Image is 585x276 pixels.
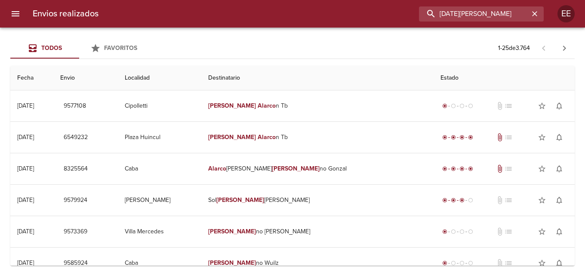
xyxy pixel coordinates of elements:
span: No tiene pedido asociado [504,259,513,267]
td: [PERSON_NAME] no Gonzal [201,153,434,184]
div: Tabs Envios [10,38,148,59]
p: 1 - 25 de 3.764 [498,44,530,53]
div: Generado [440,102,475,110]
div: Generado [440,227,475,236]
th: Estado [434,66,575,90]
span: No tiene pedido asociado [504,164,513,173]
span: radio_button_checked [442,260,447,266]
span: radio_button_checked [468,166,473,171]
button: Activar notificaciones [551,254,568,272]
button: Agregar a favoritos [533,97,551,115]
button: Activar notificaciones [551,160,568,177]
button: Activar notificaciones [551,97,568,115]
span: star_border [538,259,546,267]
span: radio_button_checked [459,198,465,203]
span: radio_button_unchecked [468,229,473,234]
span: radio_button_checked [451,166,456,171]
div: En viaje [440,196,475,205]
span: notifications_none [555,259,563,267]
span: star_border [538,227,546,236]
em: Alarco [208,165,226,172]
span: 9577108 [64,101,86,112]
span: 6549232 [64,132,88,143]
button: 9579924 [60,192,91,208]
td: no [PERSON_NAME] [201,216,434,247]
span: 8325564 [64,164,88,174]
span: Favoritos [104,44,137,52]
span: No tiene pedido asociado [504,227,513,236]
th: Fecha [10,66,53,90]
em: [PERSON_NAME] [216,196,264,204]
button: Activar notificaciones [551,192,568,209]
span: radio_button_checked [442,135,447,140]
span: radio_button_unchecked [468,260,473,266]
div: [DATE] [17,133,34,141]
button: 6549232 [60,130,91,146]
div: [DATE] [17,165,34,172]
span: 9585924 [64,258,88,269]
span: radio_button_unchecked [451,103,456,109]
div: Generado [440,259,475,267]
div: Entregado [440,164,475,173]
th: Localidad [118,66,202,90]
td: Plaza Huincul [118,122,202,153]
span: star_border [538,196,546,205]
em: [PERSON_NAME] [272,165,320,172]
div: Abrir información de usuario [557,5,575,22]
span: radio_button_unchecked [468,103,473,109]
td: Caba [118,153,202,184]
h6: Envios realizados [33,7,99,21]
button: Agregar a favoritos [533,192,551,209]
button: Agregar a favoritos [533,160,551,177]
span: Tiene documentos adjuntos [496,133,504,142]
td: [PERSON_NAME] [118,185,202,216]
td: Cipolletti [118,90,202,121]
span: star_border [538,164,546,173]
div: EE [557,5,575,22]
span: star_border [538,102,546,110]
span: Todos [41,44,62,52]
span: radio_button_checked [459,166,465,171]
th: Destinatario [201,66,434,90]
div: [DATE] [17,102,34,109]
span: Tiene documentos adjuntos [496,164,504,173]
span: notifications_none [555,196,563,205]
button: Activar notificaciones [551,129,568,146]
span: notifications_none [555,133,563,142]
span: radio_button_unchecked [459,260,465,266]
span: radio_button_unchecked [459,229,465,234]
em: Alarco [258,102,276,109]
span: No tiene documentos adjuntos [496,196,504,205]
span: radio_button_checked [442,229,447,234]
button: Agregar a favoritos [533,223,551,240]
button: Activar notificaciones [551,223,568,240]
button: 9573369 [60,224,91,240]
em: Alarco [258,133,276,141]
span: No tiene pedido asociado [504,196,513,205]
span: No tiene documentos adjuntos [496,102,504,110]
button: Agregar a favoritos [533,254,551,272]
button: 9585924 [60,255,91,271]
span: radio_button_checked [468,135,473,140]
em: [PERSON_NAME] [208,102,256,109]
span: star_border [538,133,546,142]
td: n Tb [201,122,434,153]
span: notifications_none [555,102,563,110]
button: menu [5,3,26,24]
span: No tiene documentos adjuntos [496,259,504,267]
div: [DATE] [17,228,34,235]
span: radio_button_unchecked [468,198,473,203]
th: Envio [53,66,118,90]
button: 8325564 [60,161,91,177]
em: [PERSON_NAME] [208,228,256,235]
em: [PERSON_NAME] [208,259,256,267]
span: 9573369 [64,226,87,237]
span: No tiene documentos adjuntos [496,227,504,236]
span: radio_button_checked [442,198,447,203]
span: radio_button_checked [442,166,447,171]
button: 9577108 [60,98,89,114]
span: No tiene pedido asociado [504,102,513,110]
span: notifications_none [555,164,563,173]
span: radio_button_checked [451,135,456,140]
span: Pagina siguiente [554,38,575,59]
